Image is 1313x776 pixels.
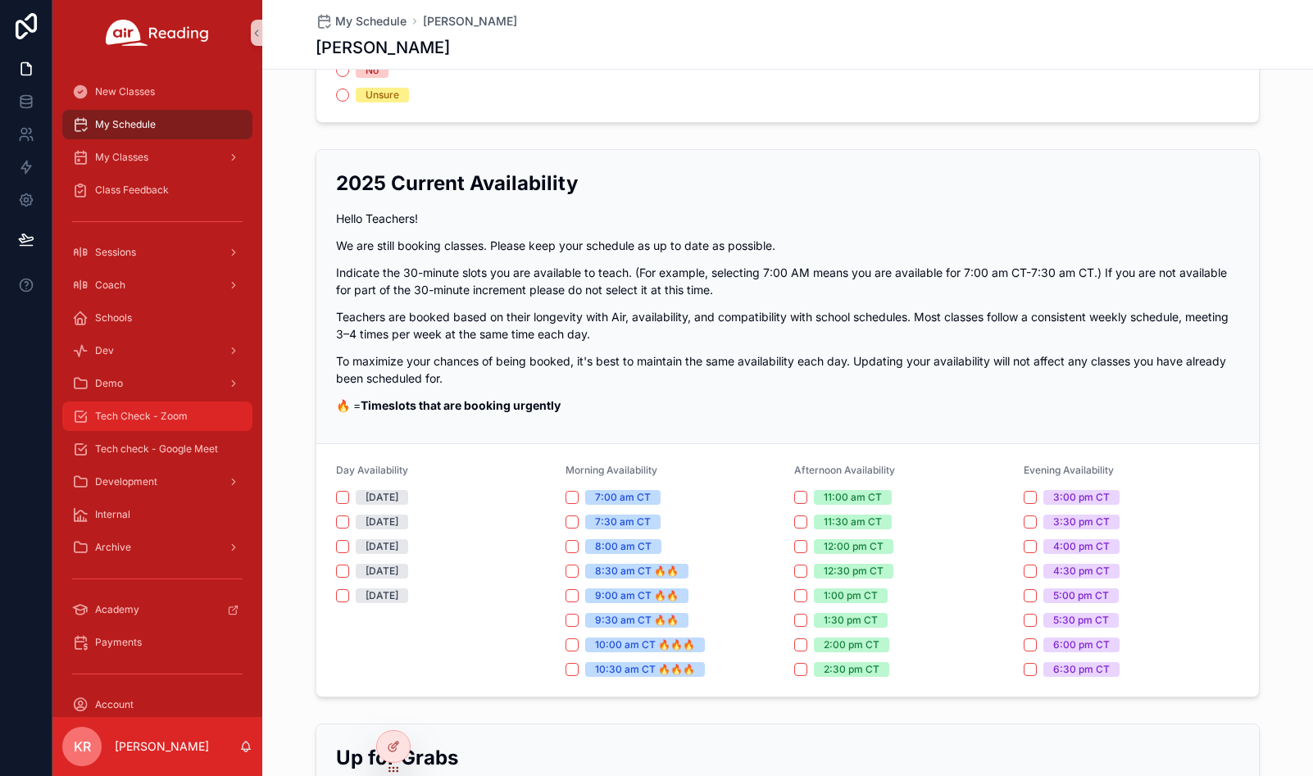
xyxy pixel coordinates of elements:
span: New Classes [95,85,155,98]
div: [DATE] [366,539,398,554]
div: [DATE] [366,515,398,529]
div: 3:00 pm CT [1053,490,1110,505]
a: Account [62,690,252,719]
div: 2:00 pm CT [824,638,879,652]
a: Development [62,467,252,497]
span: Schools [95,311,132,324]
div: 2:30 pm CT [824,662,879,677]
p: Hello Teachers! [336,210,1239,227]
div: [DATE] [366,564,398,579]
p: 🔥 = [336,397,1239,414]
a: Academy [62,595,252,624]
div: 10:00 am CT 🔥🔥🔥 [595,638,695,652]
span: Demo [95,377,123,390]
a: Schools [62,303,252,333]
span: Archive [95,541,131,554]
div: 9:30 am CT 🔥🔥 [595,613,679,628]
p: We are still booking classes. Please keep your schedule as up to date as possible. [336,237,1239,254]
a: Tech check - Google Meet [62,434,252,464]
a: Coach [62,270,252,300]
p: To maximize your chances of being booked, it's best to maintain the same availability each day. U... [336,352,1239,387]
span: Development [95,475,157,488]
h2: Up for Grabs [336,744,1239,771]
span: My Schedule [95,118,156,131]
p: Indicate the 30-minute slots you are available to teach. (For example, selecting 7:00 AM means yo... [336,264,1239,298]
div: 7:30 am CT [595,515,651,529]
span: KR [74,737,91,756]
div: 4:00 pm CT [1053,539,1110,554]
a: My Schedule [62,110,252,139]
a: My Schedule [316,13,407,29]
div: 12:00 pm CT [824,539,884,554]
img: App logo [106,20,209,46]
a: Sessions [62,238,252,267]
div: 6:30 pm CT [1053,662,1110,677]
span: Morning Availability [566,464,657,476]
div: 3:30 pm CT [1053,515,1110,529]
a: [PERSON_NAME] [423,13,517,29]
div: scrollable content [52,66,262,717]
div: 11:00 am CT [824,490,882,505]
span: My Classes [95,151,148,164]
span: Account [95,698,134,711]
a: My Classes [62,143,252,172]
span: My Schedule [335,13,407,29]
div: No [366,63,379,78]
a: Dev [62,336,252,365]
p: [PERSON_NAME] [115,738,209,755]
div: Unsure [366,88,399,102]
span: Coach [95,279,125,292]
span: Afternoon Availability [794,464,895,476]
span: Payments [95,636,142,649]
a: Payments [62,628,252,657]
h2: 2025 Current Availability [336,170,1239,197]
a: Demo [62,369,252,398]
a: Tech Check - Zoom [62,402,252,431]
div: 7:00 am CT [595,490,651,505]
div: 9:00 am CT 🔥🔥 [595,588,679,603]
span: Dev [95,344,114,357]
a: Archive [62,533,252,562]
div: 10:30 am CT 🔥🔥🔥 [595,662,695,677]
a: Class Feedback [62,175,252,205]
span: Tech check - Google Meet [95,442,218,456]
div: 4:30 pm CT [1053,564,1110,579]
span: Day Availability [336,464,408,476]
p: Teachers are booked based on their longevity with Air, availability, and compatibility with schoo... [336,308,1239,343]
span: Academy [95,603,139,616]
span: Tech Check - Zoom [95,410,188,423]
div: 11:30 am CT [824,515,882,529]
div: 1:30 pm CT [824,613,878,628]
div: 8:00 am CT [595,539,652,554]
div: 8:30 am CT 🔥🔥 [595,564,679,579]
h1: [PERSON_NAME] [316,36,450,59]
span: Class Feedback [95,184,169,197]
a: New Classes [62,77,252,107]
a: Internal [62,500,252,529]
div: 1:00 pm CT [824,588,878,603]
div: 12:30 pm CT [824,564,884,579]
div: [DATE] [366,490,398,505]
div: 5:00 pm CT [1053,588,1109,603]
span: Internal [95,508,130,521]
div: [DATE] [366,588,398,603]
span: Evening Availability [1024,464,1114,476]
span: Sessions [95,246,136,259]
div: 5:30 pm CT [1053,613,1109,628]
strong: Timeslots that are booking urgently [361,398,561,412]
div: 6:00 pm CT [1053,638,1110,652]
